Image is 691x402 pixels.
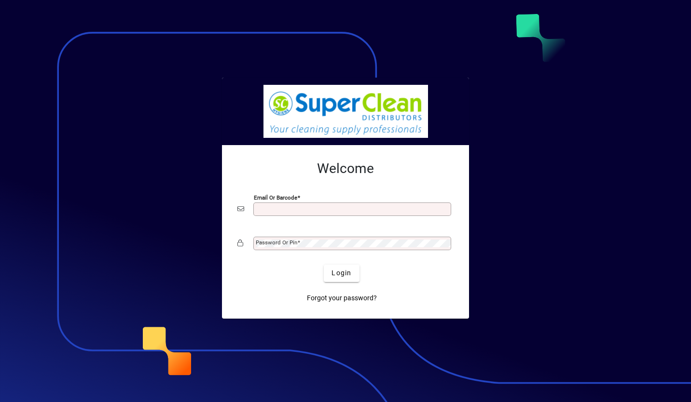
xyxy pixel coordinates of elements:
[303,290,381,307] a: Forgot your password?
[237,161,454,177] h2: Welcome
[332,268,351,278] span: Login
[307,293,377,303] span: Forgot your password?
[256,239,297,246] mat-label: Password or Pin
[324,265,359,282] button: Login
[254,194,297,201] mat-label: Email or Barcode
